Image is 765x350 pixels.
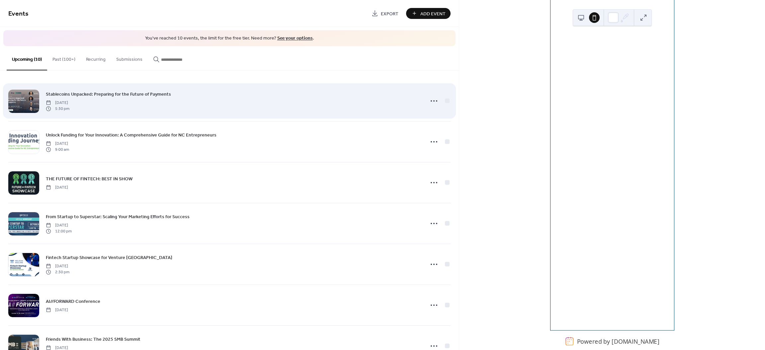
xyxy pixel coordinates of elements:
[46,131,216,139] a: Unlock Funding for Your Innovation: A Comprehensive Guide for NC Entrepreneurs
[367,8,403,19] a: Export
[46,131,216,138] span: Unlock Funding for Your Innovation: A Comprehensive Guide for NC Entrepreneurs
[46,90,171,98] a: Stablecoins Unpacked: Preparing for the Future of Payments
[46,335,140,343] a: Friends With Business: The 2025 SMB Summit
[46,298,100,305] span: AI//FORWARD Conference
[46,184,68,190] span: [DATE]
[111,46,148,70] button: Submissions
[46,106,69,112] span: 5:30 pm
[46,222,72,228] span: [DATE]
[81,46,111,70] button: Recurring
[381,10,398,17] span: Export
[47,46,81,70] button: Past (100+)
[46,269,69,275] span: 2:30 pm
[46,140,69,146] span: [DATE]
[7,46,47,70] button: Upcoming (10)
[46,175,132,183] a: THE FUTURE OF FINTECH: BEST IN SHOW
[277,34,313,43] a: See your options
[46,254,172,261] a: Fintech Startup Showcase for Venture [GEOGRAPHIC_DATA]
[46,100,69,106] span: [DATE]
[612,337,659,345] a: [DOMAIN_NAME]
[46,213,190,220] a: From Startup to Superstar: Scaling Your Marketing Efforts for Success
[46,298,100,305] a: AI//FORWARD Conference
[46,147,69,153] span: 9:00 am
[8,7,29,20] span: Events
[46,263,69,269] span: [DATE]
[46,91,171,98] span: Stablecoins Unpacked: Preparing for the Future of Payments
[46,336,140,343] span: Friends With Business: The 2025 SMB Summit
[46,307,68,313] span: [DATE]
[46,228,72,234] span: 12:00 pm
[577,337,659,345] div: Powered by
[46,175,132,182] span: THE FUTURE OF FINTECH: BEST IN SHOW
[10,35,449,42] span: You've reached 10 events, the limit for the free tier. Need more? .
